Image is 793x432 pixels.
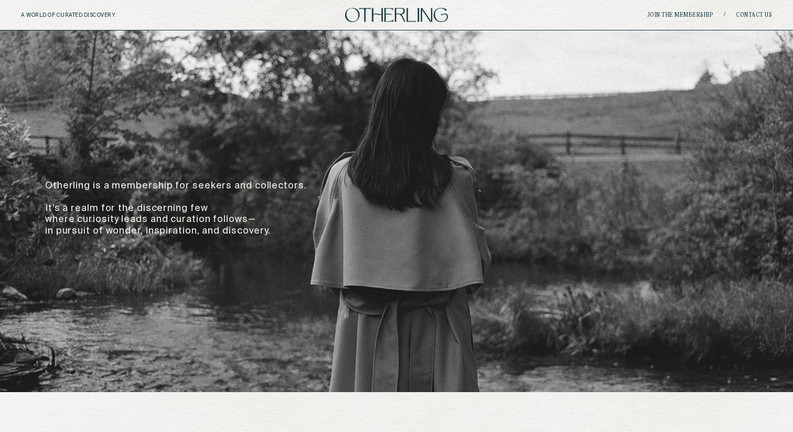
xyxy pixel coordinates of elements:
[45,181,360,237] p: Otherling is a membership for seekers and collectors. It’s a realm for the discerning few where c...
[647,12,714,18] a: join the membership
[21,12,162,18] h5: A WORLD OF CURATED DISCOVERY.
[724,11,725,19] span: /
[345,8,448,22] img: logo
[736,12,772,18] a: Contact Us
